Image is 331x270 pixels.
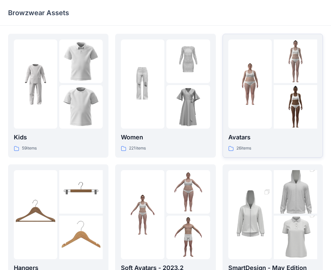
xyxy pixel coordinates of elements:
p: Women [121,133,210,142]
a: folder 1folder 2folder 3Kids59items [8,34,108,158]
p: Kids [14,133,103,142]
img: folder 1 [121,62,164,106]
img: folder 2 [274,39,317,83]
p: Avatars [228,133,317,142]
img: folder 3 [166,85,210,129]
img: folder 1 [121,193,164,236]
p: 221 items [129,145,146,152]
a: folder 1folder 2folder 3Women221items [115,34,216,158]
img: folder 2 [59,39,103,83]
img: folder 2 [166,170,210,214]
img: folder 1 [228,182,272,247]
p: Browzwear Assets [8,8,69,18]
a: folder 1folder 2folder 3Avatars26items [223,34,323,158]
img: folder 3 [59,85,103,129]
img: folder 1 [14,193,57,236]
img: folder 3 [274,85,317,129]
img: folder 1 [228,62,272,106]
p: 26 items [236,145,251,152]
img: folder 2 [274,159,317,225]
img: folder 2 [166,39,210,83]
img: folder 3 [59,216,103,259]
img: folder 2 [59,170,103,214]
img: folder 3 [166,216,210,259]
img: folder 1 [14,62,57,106]
p: 59 items [22,145,37,152]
